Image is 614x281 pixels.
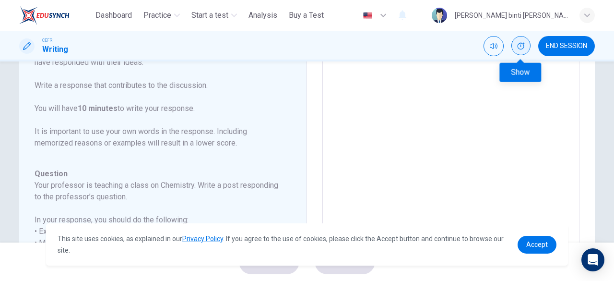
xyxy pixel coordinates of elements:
span: Dashboard [95,10,132,21]
span: Practice [143,10,171,21]
span: Start a test [191,10,228,21]
button: Dashboard [92,7,136,24]
button: Practice [140,7,184,24]
h1: Writing [42,44,68,55]
img: Profile picture [432,8,447,23]
div: [PERSON_NAME] binti [PERSON_NAME] [455,10,568,21]
span: Accept [526,241,548,248]
img: en [362,12,374,19]
div: Open Intercom Messenger [581,248,604,271]
span: This site uses cookies, as explained in our . If you agree to the use of cookies, please click th... [58,235,504,254]
a: Privacy Policy [182,235,223,243]
button: END SESSION [538,36,595,56]
h6: Question [35,168,280,180]
span: Analysis [248,10,277,21]
h6: Directions [35,11,280,160]
img: ELTC logo [19,6,70,25]
div: Show [499,63,541,82]
div: cookieconsent [46,223,568,266]
b: 10 minutes [78,104,118,113]
span: CEFR [42,37,52,44]
div: Mute [484,36,504,56]
div: Show [511,36,531,56]
button: Buy a Test [285,7,328,24]
p: For this task, you will read an online discussion. A professor has posted a question about a topi... [35,22,280,149]
button: Start a test [188,7,241,24]
a: dismiss cookie message [518,236,556,254]
a: ELTC logo [19,6,92,25]
span: END SESSION [546,42,587,50]
h6: In your response, you should do the following: • Express and support your personal opinion • Make... [35,214,280,249]
h6: Your professor is teaching a class on Chemistry. Write a post responding to the professor’s quest... [35,180,280,203]
button: Analysis [245,7,281,24]
span: Buy a Test [289,10,324,21]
